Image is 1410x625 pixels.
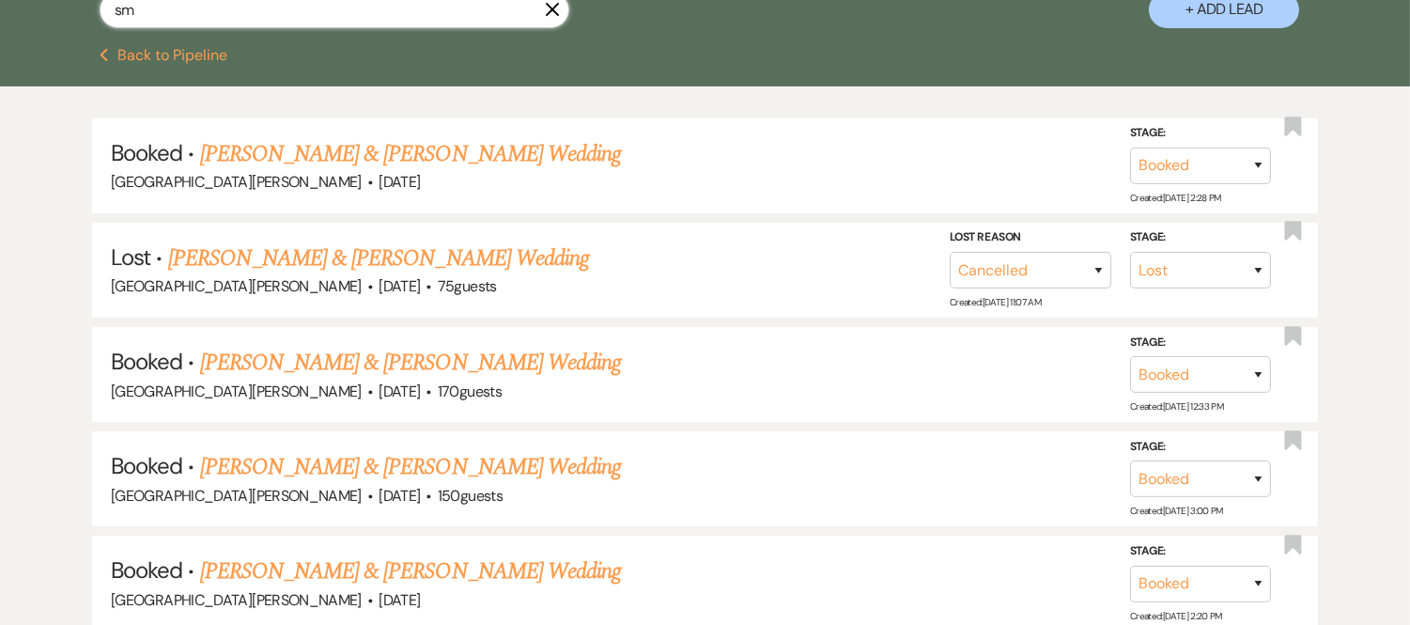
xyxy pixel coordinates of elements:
[111,590,362,610] span: [GEOGRAPHIC_DATA][PERSON_NAME]
[1130,541,1271,562] label: Stage:
[200,346,621,380] a: [PERSON_NAME] & [PERSON_NAME] Wedding
[111,486,362,506] span: [GEOGRAPHIC_DATA][PERSON_NAME]
[200,137,621,171] a: [PERSON_NAME] & [PERSON_NAME] Wedding
[438,276,497,296] span: 75 guests
[200,450,621,484] a: [PERSON_NAME] & [PERSON_NAME] Wedding
[111,347,182,376] span: Booked
[1130,437,1271,458] label: Stage:
[111,555,182,585] span: Booked
[100,48,228,63] button: Back to Pipeline
[111,138,182,167] span: Booked
[1130,227,1271,248] label: Stage:
[111,451,182,480] span: Booked
[111,242,150,272] span: Lost
[1130,505,1223,517] span: Created: [DATE] 3:00 PM
[379,486,420,506] span: [DATE]
[950,296,1041,308] span: Created: [DATE] 11:07 AM
[1130,123,1271,144] label: Stage:
[379,276,420,296] span: [DATE]
[438,486,503,506] span: 150 guests
[379,590,420,610] span: [DATE]
[111,382,362,401] span: [GEOGRAPHIC_DATA][PERSON_NAME]
[438,382,502,401] span: 170 guests
[1130,400,1223,413] span: Created: [DATE] 12:33 PM
[168,242,589,275] a: [PERSON_NAME] & [PERSON_NAME] Wedding
[1130,333,1271,353] label: Stage:
[200,555,621,588] a: [PERSON_NAME] & [PERSON_NAME] Wedding
[111,276,362,296] span: [GEOGRAPHIC_DATA][PERSON_NAME]
[111,172,362,192] span: [GEOGRAPHIC_DATA][PERSON_NAME]
[1130,192,1221,204] span: Created: [DATE] 2:28 PM
[950,227,1111,248] label: Lost Reason
[379,172,420,192] span: [DATE]
[379,382,420,401] span: [DATE]
[1130,610,1222,622] span: Created: [DATE] 2:20 PM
